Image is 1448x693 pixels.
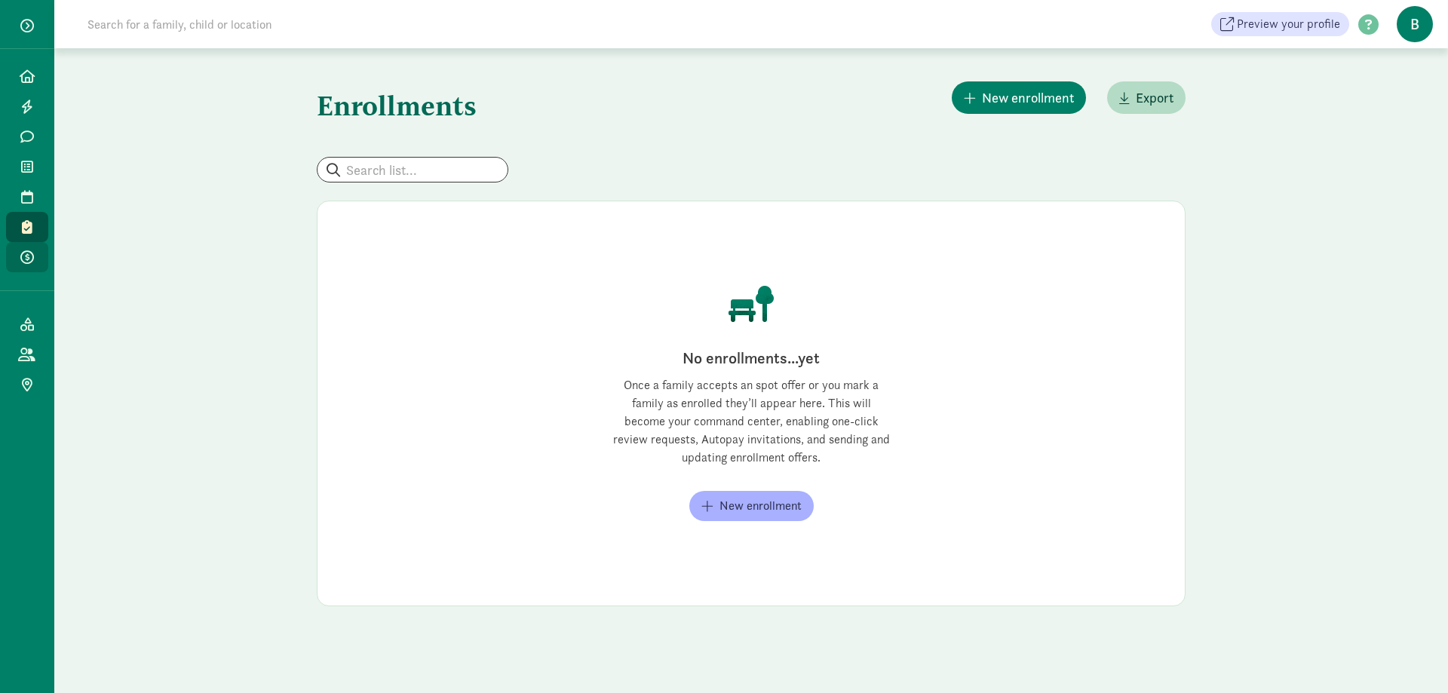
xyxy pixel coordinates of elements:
[719,497,802,515] span: New enrollment
[318,158,508,182] input: Search list...
[317,78,477,133] h1: Enrollments
[1136,87,1173,108] span: Export
[689,491,814,521] button: New enrollment
[952,81,1086,114] button: New enrollment
[1107,81,1186,114] button: Export
[78,9,502,39] input: Search for a family, child or location
[612,376,891,467] div: Once a family accepts an spot offer or you mark a family as enrolled they’ll appear here. This wi...
[1373,621,1448,693] iframe: Chat Widget
[612,346,891,370] div: No enrollments...yet
[1397,6,1433,42] span: B
[719,286,783,322] img: no_enrollments.png
[982,87,1074,108] span: New enrollment
[1211,12,1349,36] a: Preview your profile
[1237,15,1340,33] span: Preview your profile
